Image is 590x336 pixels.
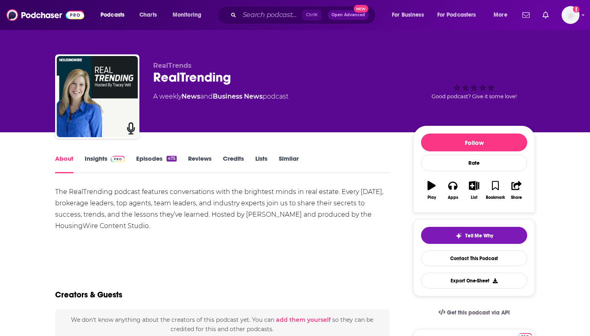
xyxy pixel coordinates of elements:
a: Show notifications dropdown [539,8,552,22]
div: Share [511,195,522,200]
span: Open Advanced [331,13,365,17]
span: Monitoring [173,9,201,21]
button: open menu [488,9,517,22]
button: Share [506,176,527,205]
span: More [494,9,507,21]
a: Similar [279,155,299,173]
span: Get this podcast via API [447,309,510,316]
button: tell me why sparkleTell Me Why [421,227,527,244]
a: InsightsPodchaser Pro [85,155,125,173]
div: Play [428,195,436,200]
div: Apps [448,195,458,200]
span: RealTrends [153,62,192,69]
span: Ctrl K [302,10,321,20]
button: List [464,176,485,205]
img: tell me why sparkle [455,233,462,239]
span: We don't know anything about the creators of this podcast yet . You can so they can be credited f... [71,316,373,332]
button: open menu [432,9,488,22]
span: New [354,5,368,13]
button: open menu [386,9,434,22]
span: Logged in as HavasAlexa [562,6,579,24]
input: Search podcasts, credits, & more... [239,9,302,22]
img: Podchaser Pro [111,156,125,162]
div: A weekly podcast [153,92,289,101]
a: Get this podcast via API [432,303,516,323]
div: The RealTrending podcast features conversations with the brightest minds in real estate. Every [D... [55,186,389,232]
button: Play [421,176,442,205]
button: Apps [442,176,463,205]
a: Lists [255,155,267,173]
span: Podcasts [100,9,124,21]
a: Episodes475 [136,155,177,173]
button: open menu [95,9,135,22]
a: Business News [213,93,263,100]
img: User Profile [562,6,579,24]
div: Good podcast? Give it some love! [413,62,535,112]
span: For Podcasters [437,9,476,21]
span: Good podcast? Give it some love! [432,93,517,99]
a: Credits [223,155,244,173]
span: and [200,93,213,100]
span: Tell Me Why [465,233,493,239]
span: Charts [139,9,157,21]
div: 475 [167,156,177,162]
div: Rate [421,155,527,171]
a: About [55,155,73,173]
svg: Add a profile image [573,6,579,13]
button: Show profile menu [562,6,579,24]
h2: Creators & Guests [55,290,122,300]
div: Bookmark [486,195,505,200]
button: Follow [421,134,527,151]
a: Show notifications dropdown [519,8,533,22]
a: Charts [134,9,162,22]
button: open menu [167,9,212,22]
div: Search podcasts, credits, & more... [225,6,383,24]
a: News [182,93,200,100]
div: List [471,195,477,200]
button: add them yourself [276,317,331,323]
button: Bookmark [485,176,506,205]
img: RealTrending [57,56,138,137]
img: Podchaser - Follow, Share and Rate Podcasts [6,7,84,23]
a: Reviews [188,155,212,173]
a: Contact This Podcast [421,250,527,266]
button: Open AdvancedNew [328,10,369,20]
button: Export One-Sheet [421,273,527,289]
span: For Business [392,9,424,21]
